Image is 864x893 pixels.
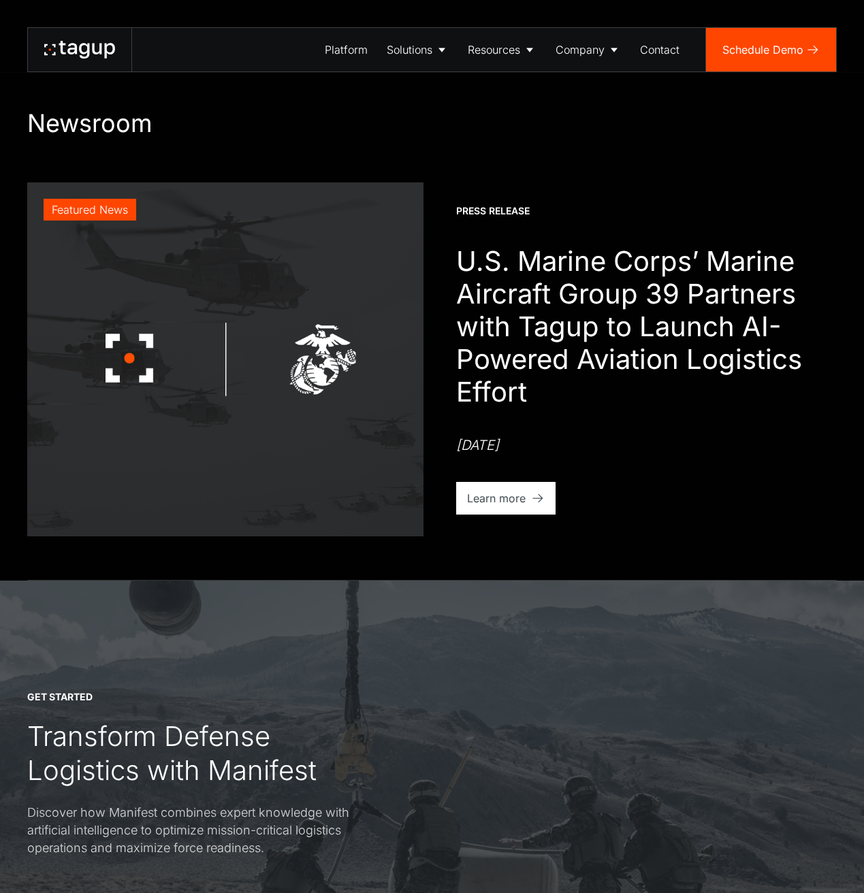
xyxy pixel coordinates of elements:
div: Press Release [456,204,530,218]
a: Contact [630,28,689,71]
div: Company [556,42,605,58]
div: Solutions [387,42,432,58]
a: Learn more [456,482,556,515]
div: Get Started [27,690,93,704]
a: Solutions [377,28,458,71]
a: Platform [315,28,377,71]
h1: Newsroom [27,109,837,139]
a: Schedule Demo [706,28,836,71]
a: Resources [458,28,546,71]
a: Company [546,28,630,71]
h1: U.S. Marine Corps’ Marine Aircraft Group 39 Partners with Tagup to Launch AI-Powered Aviation Log... [456,245,837,408]
div: Schedule Demo [722,42,803,58]
div: Contact [640,42,679,58]
div: Featured News [52,201,128,218]
div: Resources [468,42,520,58]
a: Featured News [27,182,423,536]
div: Platform [325,42,368,58]
div: [DATE] [456,436,499,455]
div: Discover how Manifest combines expert knowledge with artificial intelligence to optimize mission-... [27,804,358,857]
div: Learn more [467,490,526,506]
div: Transform Defense Logistics with Manifest [27,719,358,788]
